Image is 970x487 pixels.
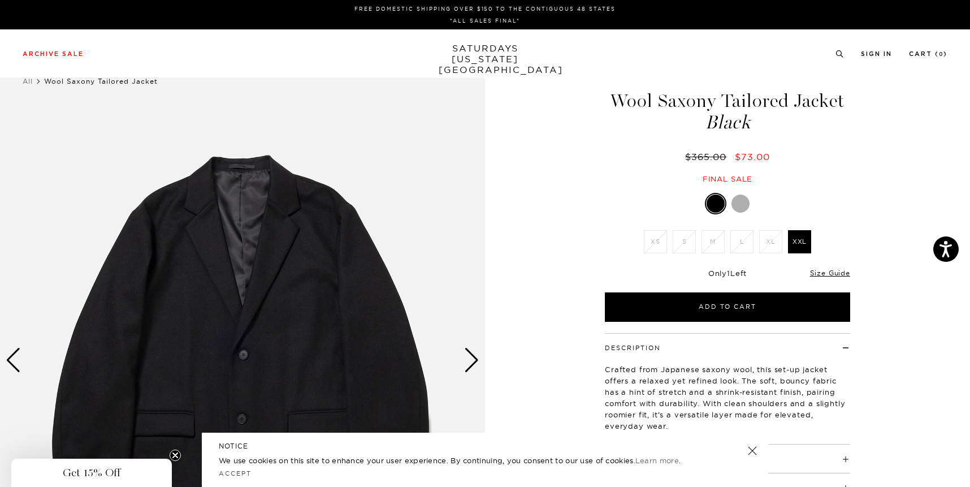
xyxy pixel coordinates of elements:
[605,292,850,322] button: Add to Cart
[861,51,892,57] a: Sign In
[27,5,943,13] p: FREE DOMESTIC SHIPPING OVER $150 TO THE CONTIGUOUS 48 STATES
[23,77,33,85] a: All
[685,151,731,162] del: $365.00
[909,51,947,57] a: Cart (0)
[810,269,850,277] a: Size Guide
[605,345,661,351] button: Description
[27,16,943,25] p: *ALL SALES FINAL*
[603,92,852,132] h1: Wool Saxony Tailored Jacket
[170,450,181,461] button: Close teaser
[635,456,679,465] a: Learn more
[11,459,172,487] div: Get 15% OffClose teaser
[735,151,770,162] span: $73.00
[939,52,943,57] small: 0
[605,269,850,278] div: Only Left
[464,348,479,373] div: Next slide
[605,364,850,432] p: Crafted from Japanese saxony wool, this set-up jacket offers a relaxed yet refined look. The soft...
[603,113,852,132] span: Black
[219,469,252,477] a: Accept
[788,230,811,253] label: XXL
[219,455,711,466] p: We use cookies on this site to enhance your user experience. By continuing, you consent to our us...
[219,441,751,451] h5: NOTICE
[603,174,852,184] div: Final sale
[23,51,84,57] a: Archive Sale
[727,269,730,278] span: 1
[44,77,158,85] span: Wool Saxony Tailored Jacket
[63,466,120,480] span: Get 15% Off
[6,348,21,373] div: Previous slide
[439,43,532,75] a: SATURDAYS[US_STATE][GEOGRAPHIC_DATA]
